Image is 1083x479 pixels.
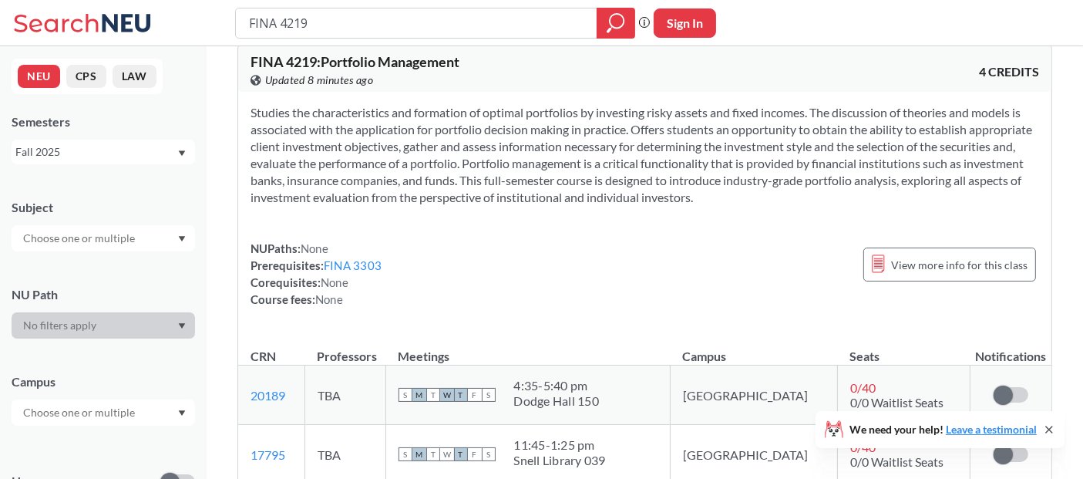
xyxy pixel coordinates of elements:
[440,447,454,461] span: W
[251,388,285,403] a: 20189
[482,447,496,461] span: S
[113,65,156,88] button: LAW
[304,366,385,425] td: TBA
[385,332,670,366] th: Meetings
[251,447,285,462] a: 17795
[12,199,195,216] div: Subject
[12,373,195,390] div: Campus
[597,8,635,39] div: magnifying glass
[440,388,454,402] span: W
[849,424,1037,435] span: We need your help!
[12,400,195,426] div: Dropdown arrow
[324,258,382,272] a: FINA 3303
[12,113,195,130] div: Semesters
[399,447,412,461] span: S
[946,423,1037,436] a: Leave a testimonial
[514,437,606,453] div: 11:45 - 1:25 pm
[178,236,186,242] svg: Dropdown arrow
[482,388,496,402] span: S
[514,378,600,393] div: 4:35 - 5:40 pm
[970,332,1051,366] th: Notifications
[979,63,1039,80] span: 4 CREDITS
[654,8,716,38] button: Sign In
[850,454,943,469] span: 0/0 Waitlist Seats
[412,447,426,461] span: M
[321,275,348,289] span: None
[399,388,412,402] span: S
[178,410,186,417] svg: Dropdown arrow
[426,447,440,461] span: T
[178,323,186,329] svg: Dropdown arrow
[468,447,482,461] span: F
[265,72,374,89] span: Updated 8 minutes ago
[315,292,343,306] span: None
[18,65,60,88] button: NEU
[251,240,382,308] div: NUPaths: Prerequisites: Corequisites: Course fees:
[670,366,837,425] td: [GEOGRAPHIC_DATA]
[670,332,837,366] th: Campus
[251,104,1039,206] section: Studies the characteristics and formation of optimal portfolios by investing risky assets and fix...
[12,225,195,251] div: Dropdown arrow
[12,286,195,303] div: NU Path
[66,65,106,88] button: CPS
[468,388,482,402] span: F
[891,255,1028,275] span: View more info for this class
[514,393,600,409] div: Dodge Hall 150
[12,312,195,339] div: Dropdown arrow
[514,453,606,468] div: Snell Library 039
[247,10,586,36] input: Class, professor, course number, "phrase"
[412,388,426,402] span: M
[15,229,145,248] input: Choose one or multiple
[850,395,943,410] span: 0/0 Waitlist Seats
[251,53,459,70] span: FINA 4219 : Portfolio Management
[837,332,970,366] th: Seats
[15,403,145,422] input: Choose one or multiple
[426,388,440,402] span: T
[251,348,276,365] div: CRN
[454,447,468,461] span: T
[15,143,177,160] div: Fall 2025
[850,380,876,395] span: 0 / 40
[178,150,186,157] svg: Dropdown arrow
[12,140,195,164] div: Fall 2025Dropdown arrow
[607,12,625,34] svg: magnifying glass
[304,332,385,366] th: Professors
[454,388,468,402] span: T
[301,241,328,255] span: None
